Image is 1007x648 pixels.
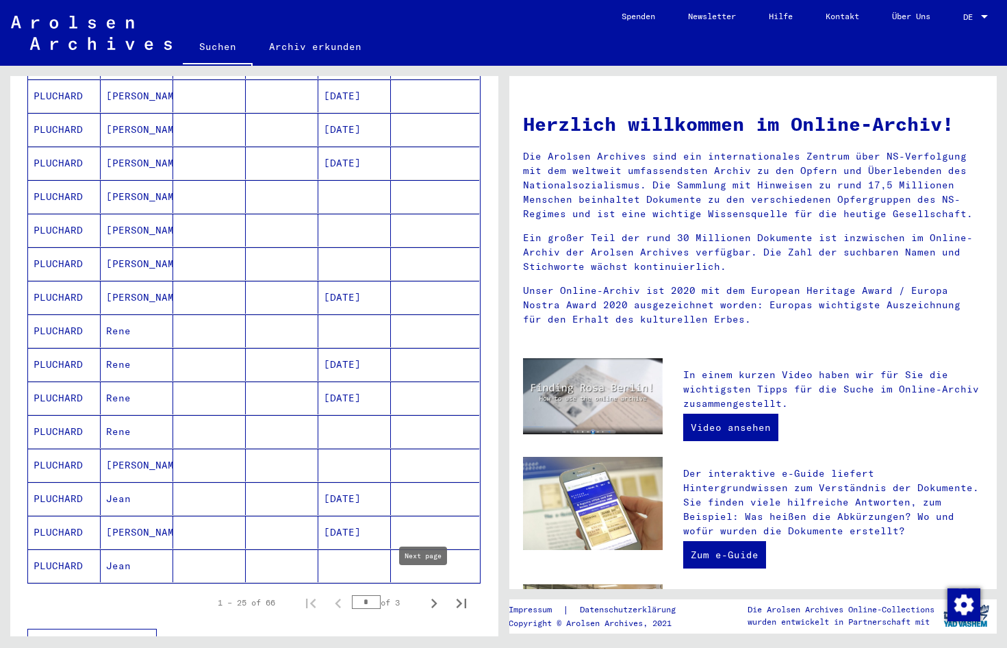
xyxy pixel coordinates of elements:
span: Weniger anzeigen [39,636,138,648]
mat-cell: PLUCHARD [28,382,101,414]
mat-cell: Rene [101,382,173,414]
mat-cell: PLUCHARD [28,516,101,549]
img: Arolsen_neg.svg [11,16,172,50]
mat-cell: PLUCHARD [28,348,101,381]
a: Datenschutzerklärung [569,603,692,617]
mat-cell: PLUCHARD [28,147,101,179]
mat-cell: [PERSON_NAME] [101,147,173,179]
mat-cell: PLUCHARD [28,79,101,112]
mat-cell: [PERSON_NAME] [101,516,173,549]
mat-cell: PLUCHARD [28,113,101,146]
mat-cell: PLUCHARD [28,247,101,280]
mat-cell: [DATE] [318,516,391,549]
mat-cell: PLUCHARD [28,549,101,582]
a: Video ansehen [683,414,778,441]
a: Archiv erkunden [253,30,378,63]
mat-cell: [PERSON_NAME] [101,247,173,280]
a: Zum e-Guide [683,541,766,569]
mat-cell: [DATE] [318,281,391,314]
img: video.jpg [523,358,663,434]
p: Copyright © Arolsen Archives, 2021 [509,617,692,630]
mat-cell: [DATE] [318,348,391,381]
img: eguide.jpg [523,457,663,550]
mat-cell: [PERSON_NAME] [101,214,173,247]
button: Last page [448,589,475,616]
mat-cell: [DATE] [318,382,391,414]
mat-cell: [DATE] [318,482,391,515]
mat-cell: Rene [101,415,173,448]
p: Die Arolsen Archives sind ein internationales Zentrum über NS-Verfolgung mit dem weltweit umfasse... [523,149,984,221]
img: Zustimmung ändern [947,588,980,621]
mat-cell: Jean [101,549,173,582]
a: Impressum [509,603,563,617]
p: Der interaktive e-Guide liefert Hintergrundwissen zum Verständnis der Dokumente. Sie finden viele... [683,466,983,538]
div: 1 – 25 of 66 [218,597,275,609]
mat-cell: PLUCHARD [28,482,101,515]
mat-cell: Rene [101,348,173,381]
img: yv_logo.png [941,599,992,633]
mat-cell: [PERSON_NAME] [101,180,173,213]
mat-cell: PLUCHARD [28,214,101,247]
p: In einem kurzen Video haben wir für Sie die wichtigsten Tipps für die Suche im Online-Archiv zusa... [683,368,983,411]
a: Suchen [183,30,253,66]
mat-cell: PLUCHARD [28,449,101,482]
mat-cell: Jean [101,482,173,515]
mat-cell: [PERSON_NAME] [101,281,173,314]
mat-cell: [DATE] [318,147,391,179]
p: wurden entwickelt in Partnerschaft mit [748,616,934,628]
mat-cell: Rene [101,314,173,347]
mat-cell: [PERSON_NAME] [101,449,173,482]
button: First page [297,589,324,616]
mat-cell: [PERSON_NAME] [101,113,173,146]
div: of 3 [352,596,420,609]
button: Next page [420,589,448,616]
div: | [509,603,692,617]
button: Previous page [324,589,352,616]
h1: Herzlich willkommen im Online-Archiv! [523,110,984,138]
mat-cell: PLUCHARD [28,314,101,347]
p: Ein großer Teil der rund 30 Millionen Dokumente ist inzwischen im Online-Archiv der Arolsen Archi... [523,231,984,274]
mat-cell: [DATE] [318,113,391,146]
p: Unser Online-Archiv ist 2020 mit dem European Heritage Award / Europa Nostra Award 2020 ausgezeic... [523,284,984,327]
span: DE [963,12,978,22]
mat-cell: PLUCHARD [28,281,101,314]
mat-cell: [PERSON_NAME] [101,79,173,112]
p: Die Arolsen Archives Online-Collections [748,603,934,616]
mat-cell: PLUCHARD [28,415,101,448]
mat-cell: PLUCHARD [28,180,101,213]
div: Zustimmung ändern [947,588,980,621]
mat-cell: [DATE] [318,79,391,112]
